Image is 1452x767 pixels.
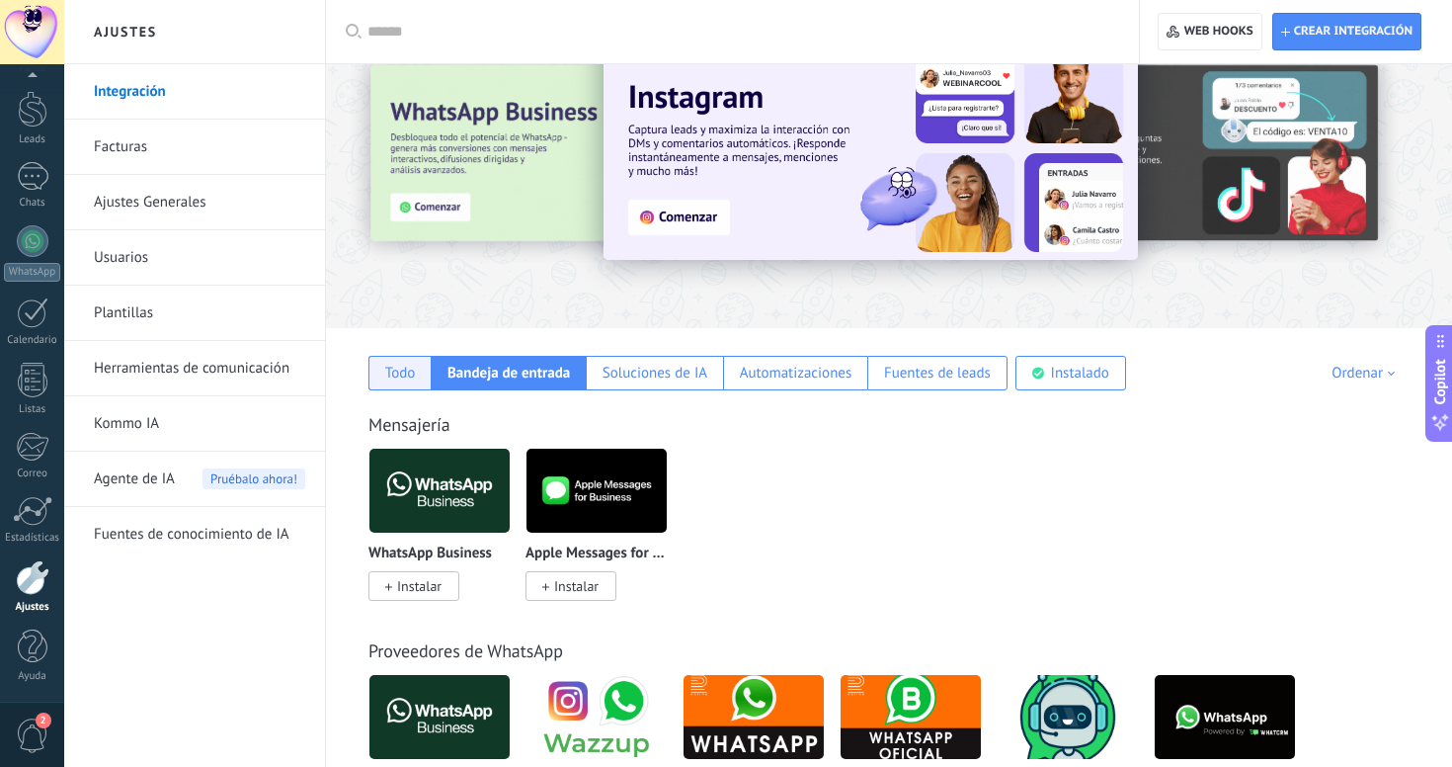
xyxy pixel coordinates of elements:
a: Facturas [94,120,305,175]
a: Agente de IAPruébalo ahora! [94,452,305,507]
div: Leads [4,133,61,146]
span: Agente de IA [94,452,175,507]
span: Web hooks [1184,24,1253,40]
li: Usuarios [64,230,325,286]
img: logo_main.png [841,669,981,765]
span: Pruébalo ahora! [202,469,305,489]
div: Fuentes de leads [884,364,991,383]
div: WhatsApp [4,263,60,282]
div: Listas [4,403,61,416]
div: Ajustes [4,601,61,614]
span: Copilot [1430,360,1450,405]
a: Kommo IA [94,396,305,452]
a: Fuentes de conocimiento de IA [94,507,305,562]
li: Integración [64,64,325,120]
a: Proveedores de WhatsApp [368,639,563,662]
li: Kommo IA [64,396,325,452]
img: logo_main.png [369,669,510,765]
span: Crear integración [1294,24,1412,40]
img: logo_main.png [369,443,510,539]
div: Calendario [4,334,61,347]
a: Integración [94,64,305,120]
div: Estadísticas [4,532,61,545]
li: Plantillas [64,286,325,341]
div: Chats [4,197,61,210]
p: Apple Messages for Business [525,546,668,562]
div: Ayuda [4,670,61,683]
span: Instalar [554,577,599,595]
div: Soluciones de IA [603,364,707,383]
div: Bandeja de entrada [447,364,570,383]
img: logo_main.png [684,669,824,765]
li: Fuentes de conocimiento de IA [64,507,325,561]
img: logo_main.png [526,443,667,539]
span: Instalar [397,577,442,595]
li: Herramientas de comunicación [64,341,325,396]
a: Ajustes Generales [94,175,305,230]
a: Plantillas [94,286,305,341]
li: Ajustes Generales [64,175,325,230]
li: Facturas [64,120,325,175]
div: Ordenar [1331,364,1402,383]
li: Agente de IA [64,452,325,507]
span: 2 [36,713,51,728]
div: Todo [385,364,416,383]
a: Mensajería [368,413,450,436]
img: logo_main.png [1155,669,1295,765]
img: Slide 1 [604,37,1138,260]
a: Herramientas de comunicación [94,341,305,396]
img: logo_main.png [526,669,667,765]
div: WhatsApp Business [368,448,525,625]
a: Usuarios [94,230,305,286]
div: Automatizaciones [740,364,852,383]
button: Web hooks [1158,13,1261,50]
div: Apple Messages for Business [525,448,683,625]
img: Slide 3 [371,65,792,241]
button: Crear integración [1272,13,1421,50]
img: Slide 2 [957,65,1378,241]
p: WhatsApp Business [368,546,492,562]
img: logo_main.png [998,669,1138,765]
div: Instalado [1051,364,1109,383]
div: Correo [4,468,61,480]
